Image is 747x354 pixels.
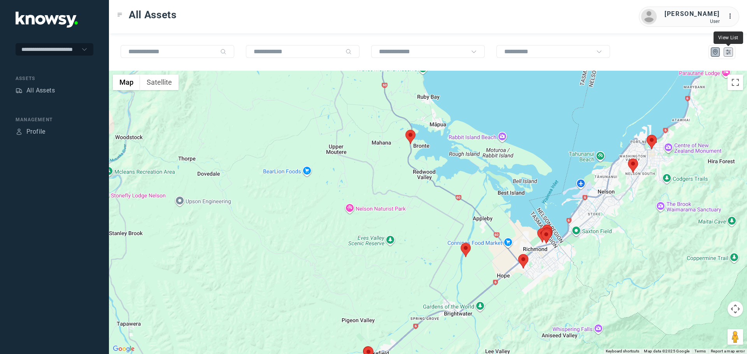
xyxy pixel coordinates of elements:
img: avatar.png [641,9,657,24]
span: Map data ©2025 Google [644,349,689,353]
div: Toggle Menu [117,12,123,17]
div: Profile [16,128,23,135]
span: All Assets [129,8,177,22]
div: Profile [26,127,46,136]
div: Search [345,49,352,55]
div: Map [712,49,719,56]
button: Keyboard shortcuts [606,349,639,354]
img: Google [111,344,137,354]
a: AssetsAll Assets [16,86,55,95]
div: List [725,49,732,56]
div: : [728,12,737,22]
tspan: ... [728,13,736,19]
a: ProfileProfile [16,127,46,136]
button: Drag Pegman onto the map to open Street View [728,329,743,345]
div: : [728,12,737,21]
div: Management [16,116,93,123]
img: Application Logo [16,12,78,28]
div: User [665,19,720,24]
span: View List [718,35,738,40]
div: Assets [16,87,23,94]
div: Search [220,49,226,55]
div: Assets [16,75,93,82]
button: Map camera controls [728,301,743,317]
div: [PERSON_NAME] [665,9,720,19]
div: All Assets [26,86,55,95]
a: Terms (opens in new tab) [694,349,706,353]
a: Open this area in Google Maps (opens a new window) [111,344,137,354]
button: Toggle fullscreen view [728,75,743,90]
button: Show satellite imagery [140,75,179,90]
a: Report a map error [711,349,745,353]
button: Show street map [113,75,140,90]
